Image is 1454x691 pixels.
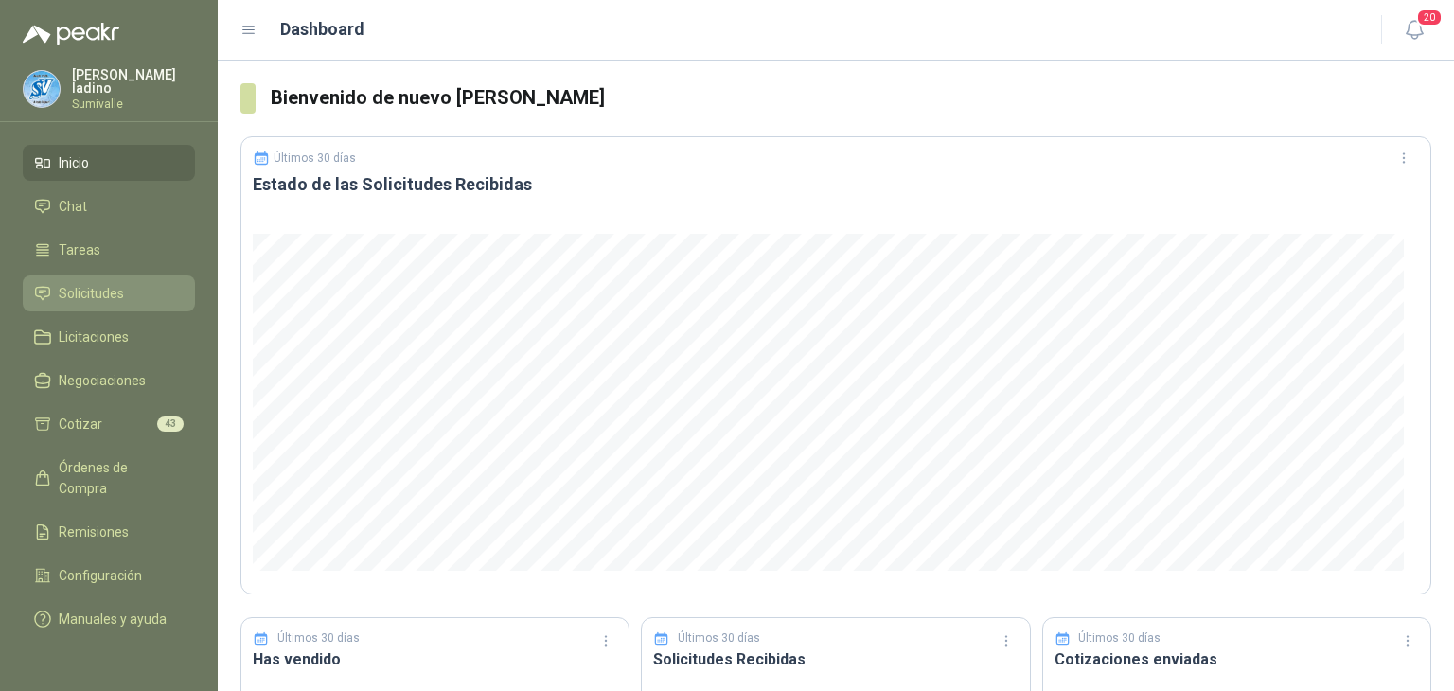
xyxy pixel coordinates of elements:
a: Cotizar43 [23,406,195,442]
p: Últimos 30 días [274,151,356,165]
a: Chat [23,188,195,224]
span: Solicitudes [59,283,124,304]
a: Solicitudes [23,275,195,311]
a: Manuales y ayuda [23,601,195,637]
img: Company Logo [24,71,60,107]
h3: Estado de las Solicitudes Recibidas [253,173,1419,196]
span: Órdenes de Compra [59,457,177,499]
span: Configuración [59,565,142,586]
a: Inicio [23,145,195,181]
img: Logo peakr [23,23,119,45]
p: Últimos 30 días [1078,629,1161,647]
p: Últimos 30 días [277,629,360,647]
p: Últimos 30 días [678,629,760,647]
h1: Dashboard [280,16,364,43]
span: Negociaciones [59,370,146,391]
a: Órdenes de Compra [23,450,195,506]
span: Inicio [59,152,89,173]
span: 43 [157,416,184,432]
a: Configuración [23,558,195,594]
span: Licitaciones [59,327,129,347]
h3: Cotizaciones enviadas [1055,647,1419,671]
p: [PERSON_NAME] ladino [72,68,195,95]
span: 20 [1416,9,1443,27]
span: Tareas [59,239,100,260]
p: Sumivalle [72,98,195,110]
h3: Bienvenido de nuevo [PERSON_NAME] [271,83,1431,113]
button: 20 [1397,13,1431,47]
a: Negociaciones [23,363,195,399]
a: Licitaciones [23,319,195,355]
span: Remisiones [59,522,129,542]
span: Cotizar [59,414,102,434]
span: Manuales y ayuda [59,609,167,629]
a: Remisiones [23,514,195,550]
h3: Has vendido [253,647,617,671]
h3: Solicitudes Recibidas [653,647,1018,671]
a: Tareas [23,232,195,268]
span: Chat [59,196,87,217]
